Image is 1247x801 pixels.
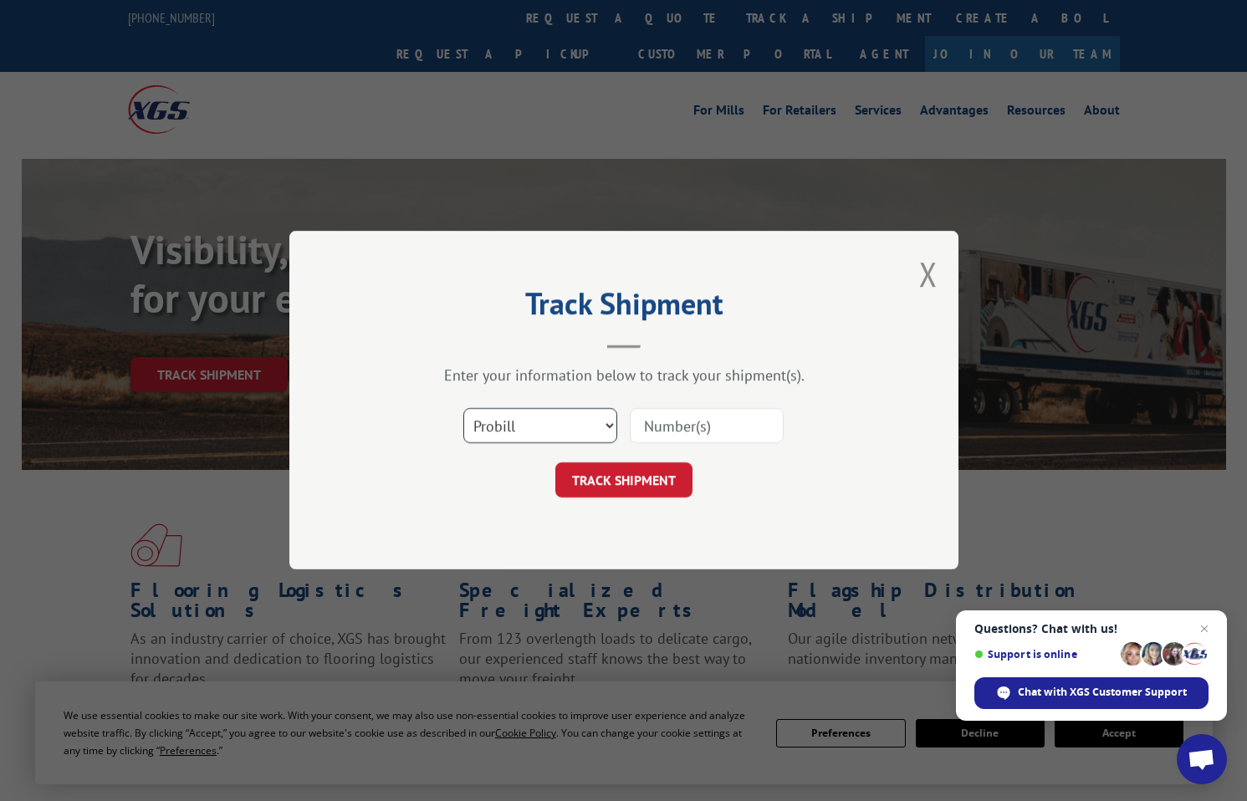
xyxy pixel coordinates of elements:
input: Number(s) [630,409,784,444]
button: TRACK SHIPMENT [555,463,692,498]
span: Questions? Chat with us! [974,622,1209,635]
button: Close modal [919,252,938,296]
div: Chat with XGS Customer Support [974,677,1209,709]
h2: Track Shipment [373,292,875,324]
span: Support is online [974,648,1115,661]
span: Chat with XGS Customer Support [1018,685,1187,700]
span: Close chat [1194,619,1214,639]
div: Enter your information below to track your shipment(s). [373,366,875,385]
div: Open chat [1177,734,1227,784]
